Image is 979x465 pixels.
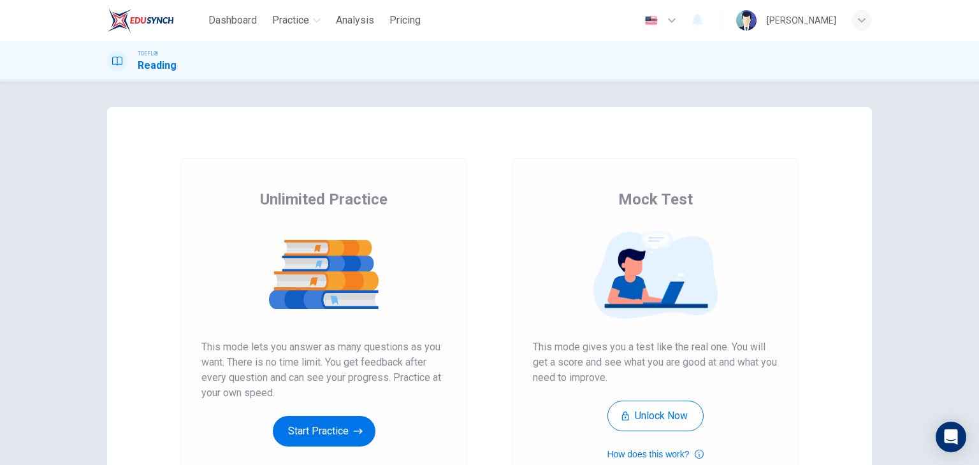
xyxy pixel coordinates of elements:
span: Practice [272,13,309,28]
button: Unlock Now [607,401,704,431]
button: Practice [267,9,326,32]
span: This mode gives you a test like the real one. You will get a score and see what you are good at a... [533,340,778,385]
button: Pricing [384,9,426,32]
button: Start Practice [273,416,375,447]
div: [PERSON_NAME] [767,13,836,28]
button: Dashboard [203,9,262,32]
span: TOEFL® [138,49,158,58]
img: EduSynch logo [107,8,174,33]
img: Profile picture [736,10,757,31]
span: Pricing [389,13,421,28]
span: This mode lets you answer as many questions as you want. There is no time limit. You get feedback... [201,340,446,401]
button: How does this work? [607,447,703,462]
span: Unlimited Practice [260,189,388,210]
span: Dashboard [208,13,257,28]
img: en [643,16,659,25]
div: Open Intercom Messenger [936,422,966,452]
span: Mock Test [618,189,693,210]
span: Analysis [336,13,374,28]
button: Analysis [331,9,379,32]
a: EduSynch logo [107,8,203,33]
h1: Reading [138,58,177,73]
